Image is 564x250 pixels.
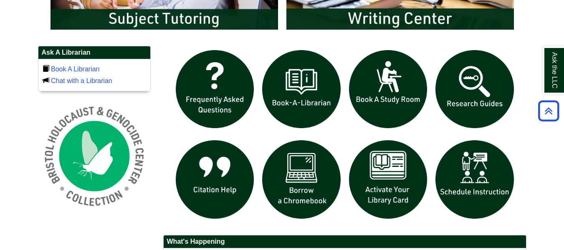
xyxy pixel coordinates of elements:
[172,46,258,133] img: frequently asked questions
[172,46,518,227] div: slideshow
[258,46,345,133] img: Book a Librarian icon links to book a librarian web page
[431,136,518,223] img: For faculty. Schedule Library Instruction icon links to form.
[164,235,526,248] h2: What's Happening
[535,105,562,116] a: Back to Top
[51,77,112,84] a: Chat with a Librarian
[38,100,151,212] img: Holocaust and Genocide Collection
[431,46,518,133] img: Research Guides icon links to research guides web page
[38,46,150,59] h2: Ask A Librarian
[51,66,100,73] a: Book A Librarian
[345,46,432,133] img: book a study room icon links to book a study room web page
[258,136,345,223] img: Borrow a chromebook icon links to the borrow a chromebook web page
[172,136,258,223] img: citation help icon links to citation help guide page
[345,136,432,223] img: activate Library Card icon links to form to activate student ID into library card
